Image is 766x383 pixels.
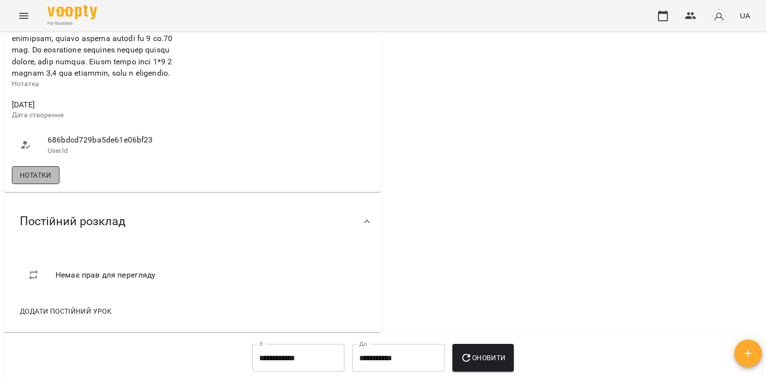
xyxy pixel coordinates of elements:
[12,4,36,28] button: Menu
[48,146,183,156] p: UserId
[12,99,191,111] span: [DATE]
[48,20,97,27] span: For Business
[740,10,750,21] span: UA
[16,302,115,320] button: Додати постійний урок
[48,134,183,146] span: 686bdcd729ba5de61e06bf23
[20,214,125,229] span: Постійний розклад
[712,9,726,23] img: avatar_s.png
[452,344,513,372] button: Оновити
[48,5,97,19] img: Voopty Logo
[55,269,156,281] span: Немає прав для перегляду
[20,305,111,317] span: Додати постійний урок
[12,110,191,120] p: Дата створення
[12,79,191,89] p: Нотатка
[460,352,505,364] span: Оновити
[4,196,381,247] div: Постійний розклад
[12,166,59,184] button: Нотатки
[736,6,754,25] button: UA
[20,169,52,181] span: Нотатки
